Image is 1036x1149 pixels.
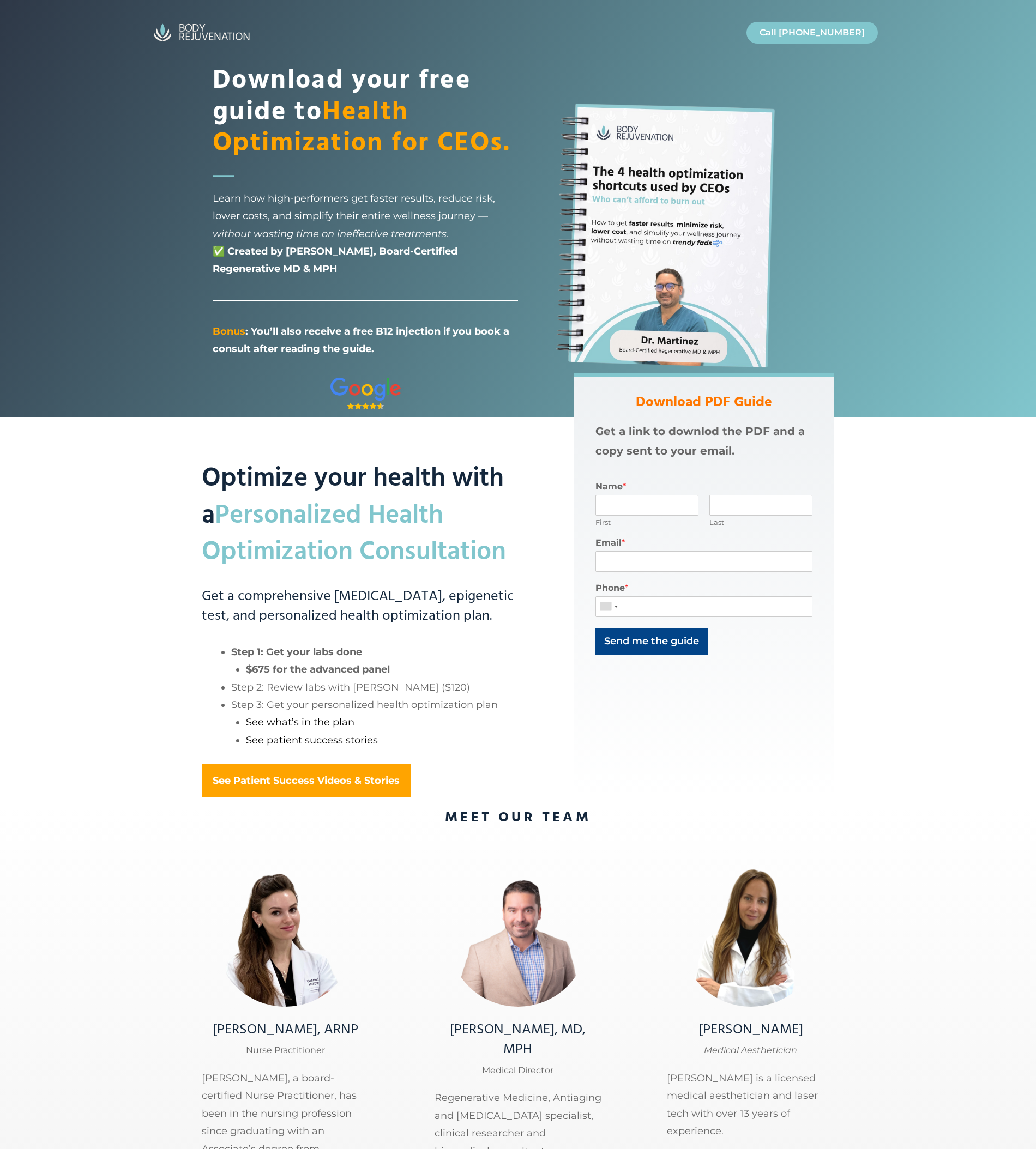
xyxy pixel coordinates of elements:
[595,583,812,594] label: Phone
[595,518,698,527] label: First
[704,1045,797,1055] em: Medical Aesthetician
[202,1043,369,1059] p: Nurse Practitioner
[231,696,530,749] li: Step 3: Get your personalized health optimization plan
[435,1020,602,1060] h3: [PERSON_NAME], MD, MPH
[736,16,889,49] nav: Primary
[595,425,805,457] strong: Get a link to downlod the PDF and a copy sent to your email.
[213,92,511,165] mark: Health Optimization for CEOs.
[213,60,511,165] strong: Download your free guide to
[636,391,772,414] strong: Download PDF Guide
[246,716,354,728] a: See what’s in the plan
[435,1063,602,1079] p: Medical Director
[595,481,812,493] label: Name
[595,628,708,655] button: Send me the guide
[147,20,256,46] img: BodyRejuvenation
[518,89,823,394] img: 4-health-optimizations-for-CEOs
[667,1069,834,1140] p: [PERSON_NAME] is a licensed medical aesthetician and laser tech with over 13 years of experience.
[213,190,518,278] span: Learn how high-performers get faster results, reduce risk, lower costs, and simplify their entire...
[213,325,509,355] strong: : You’ll also receive a free B12 injection if you book a consult after reading the guide.
[202,1020,369,1040] h3: [PERSON_NAME], ARNP
[746,22,878,44] a: Call [PHONE_NUMBER]
[709,518,812,527] label: Last
[595,537,812,549] label: Email
[213,228,449,240] em: without wasting time on ineffective treatments.
[667,1020,834,1040] h3: [PERSON_NAME]
[213,325,245,337] mark: Bonus
[246,663,390,675] strong: $675 for the advanced panel
[231,646,362,658] strong: Step 1: Get your labs done
[246,734,378,746] a: See patient success stories
[213,245,457,275] strong: ✅ Created by [PERSON_NAME], Board-Certified Regenerative MD & MPH
[202,373,530,571] h2: Optimize your health with a
[202,764,411,797] a: See Patient Success Videos & Stories
[202,495,506,573] mark: Personalized Health Optimization Consultation
[202,587,530,627] h3: Get a comprehensive [MEDICAL_DATA], epigenetic test, and personalized health optimization plan.
[231,679,530,696] li: Step 2: Review labs with [PERSON_NAME] ($120)
[202,808,834,834] h3: Meet Our Team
